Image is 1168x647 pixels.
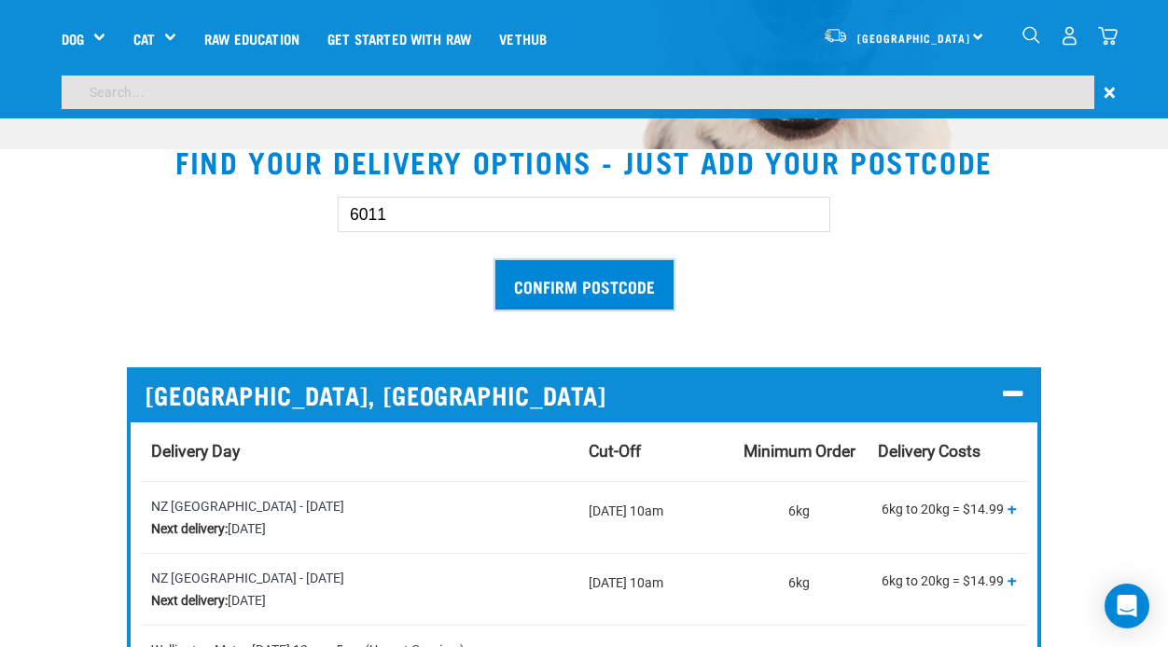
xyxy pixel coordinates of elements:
button: Show all tiers [1008,501,1017,516]
a: Get started with Raw [313,1,485,76]
p: 6kg to 20kg = $14.99 20kg to 40kg = $29.99 Over 40kg = $44.99 [878,495,1017,528]
td: 6kg [732,481,867,553]
th: Minimum Order [732,422,867,482]
div: NZ [GEOGRAPHIC_DATA] - [DATE] [DATE] [151,567,566,612]
span: [GEOGRAPHIC_DATA] [857,34,970,41]
input: Confirm postcode [495,260,674,310]
img: user.png [1060,26,1079,46]
a: Cat [133,28,155,49]
span: + [1008,499,1017,517]
img: home-icon-1@2x.png [1022,26,1040,44]
span: + [1008,571,1017,589]
h2: Find your delivery options - just add your postcode [22,145,1146,178]
td: [DATE] 10am [577,553,732,625]
span: [GEOGRAPHIC_DATA], [GEOGRAPHIC_DATA] [146,380,606,409]
a: Dog [62,28,84,49]
strong: Next delivery: [151,593,228,608]
td: [DATE] 10am [577,481,732,553]
div: Open Intercom Messenger [1105,584,1149,628]
strong: Next delivery: [151,521,228,536]
th: Delivery Costs [867,422,1028,482]
img: van-moving.png [823,27,848,44]
img: home-icon@2x.png [1098,26,1118,46]
p: 6kg to 20kg = $14.99 20kg to 40kg = $29.99 Over 40kg = $44.99 [878,567,1017,599]
th: Cut-Off [577,422,732,482]
a: Vethub [485,1,561,76]
a: Raw Education [190,1,313,76]
td: 6kg [732,553,867,625]
th: Delivery Day [140,422,577,482]
span: × [1104,76,1116,109]
div: NZ [GEOGRAPHIC_DATA] - [DATE] [DATE] [151,495,566,540]
button: Show all tiers [1008,572,1017,588]
input: Enter your postcode here... [338,197,830,232]
p: [GEOGRAPHIC_DATA], [GEOGRAPHIC_DATA] [146,380,1022,409]
input: Search... [62,76,1094,109]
